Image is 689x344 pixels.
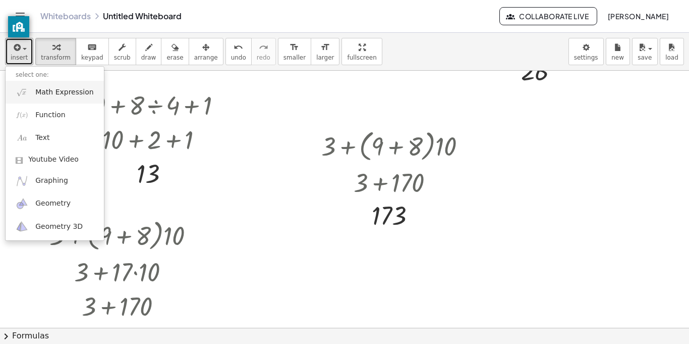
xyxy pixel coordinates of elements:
span: keypad [81,54,103,61]
button: fullscreen [341,38,382,65]
a: Function [6,104,104,126]
span: transform [41,54,71,61]
i: format_size [320,41,330,54]
button: scrub [108,38,136,65]
a: Math Expression [6,81,104,104]
a: Text [6,127,104,150]
span: [PERSON_NAME] [607,12,669,21]
span: redo [257,54,270,61]
a: Geometry 3D [6,215,104,238]
img: sqrt_x.png [16,86,28,99]
i: undo [234,41,243,54]
span: load [665,54,678,61]
img: ggb-graphing.svg [16,175,28,187]
i: keyboard [87,41,97,54]
span: save [638,54,652,61]
span: Collaborate Live [508,12,589,21]
button: undoundo [225,38,252,65]
a: Whiteboards [40,11,91,21]
button: format_sizesmaller [278,38,311,65]
span: Geometry [35,199,71,209]
button: insert [5,38,33,65]
button: redoredo [251,38,276,65]
button: format_sizelarger [311,38,339,65]
li: select one: [6,69,104,81]
span: erase [166,54,183,61]
span: arrange [194,54,218,61]
button: privacy banner [8,16,29,37]
img: ggb-3d.svg [16,220,28,233]
i: redo [259,41,268,54]
span: Geometry 3D [35,222,83,232]
span: undo [231,54,246,61]
button: Toggle navigation [12,8,28,24]
a: Youtube Video [6,150,104,170]
button: arrange [189,38,223,65]
button: erase [161,38,189,65]
span: Math Expression [35,87,93,97]
img: f_x.png [16,109,28,121]
button: save [632,38,658,65]
span: scrub [114,54,131,61]
button: draw [136,38,162,65]
a: Geometry [6,192,104,215]
span: larger [316,54,334,61]
button: load [660,38,684,65]
button: transform [35,38,76,65]
span: draw [141,54,156,61]
button: [PERSON_NAME] [599,7,677,25]
button: new [606,38,630,65]
span: new [611,54,624,61]
span: insert [11,54,28,61]
button: settings [568,38,604,65]
span: settings [574,54,598,61]
img: ggb-geometry.svg [16,198,28,210]
img: Aa.png [16,132,28,144]
span: fullscreen [347,54,376,61]
span: smaller [283,54,306,61]
button: Collaborate Live [499,7,597,25]
span: Function [35,110,66,120]
span: Text [35,133,49,143]
span: Graphing [35,176,68,186]
i: format_size [290,41,299,54]
span: Youtube Video [28,155,79,165]
button: keyboardkeypad [76,38,109,65]
a: Graphing [6,170,104,192]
